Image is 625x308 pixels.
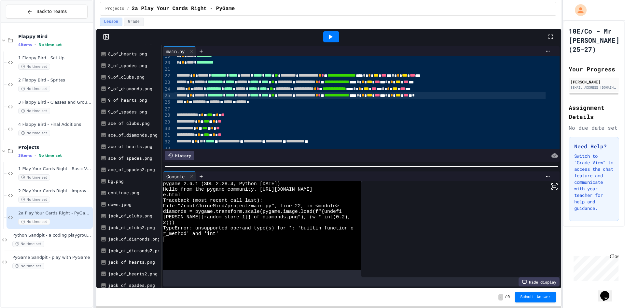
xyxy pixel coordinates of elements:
[108,259,159,266] div: jack_of_hearts.png
[163,66,171,73] div: 21
[18,197,50,203] span: No time set
[12,241,44,247] span: No time set
[569,65,619,74] h2: Your Progress
[163,60,171,66] div: 20
[571,79,617,85] div: [PERSON_NAME]
[108,63,159,69] div: 8_of_spades.png
[12,263,44,269] span: No time set
[163,48,188,55] div: main.py
[507,295,510,300] span: 0
[165,151,194,160] div: History
[38,43,62,47] span: No time set
[18,86,50,92] span: No time set
[18,64,50,70] span: No time set
[163,106,171,112] div: 27
[569,103,619,121] h2: Assignment Details
[108,97,159,104] div: 9_of_hearts.png
[571,85,617,90] div: [EMAIL_ADDRESS][DOMAIN_NAME]
[163,226,354,231] span: TypeError: unsupported operand type(s) for *: 'builtin_function_o
[108,178,159,185] div: bg.png
[163,93,171,99] div: 25
[163,203,339,209] span: File "/root/JuiceMind/project/main.py", line 22, in <module>
[163,46,196,56] div: main.py
[163,79,171,86] div: 23
[108,167,159,173] div: ace_of_spades2.png
[108,86,159,92] div: 9_of_diamonds.png
[108,74,159,81] div: 9_of_clubs.png
[163,125,171,132] div: 30
[38,154,62,158] span: No time set
[163,198,263,203] span: Traceback (most recent call last):
[108,201,159,208] div: down.jpeg
[108,120,159,127] div: ace_of_clubs.png
[163,145,171,152] div: 33
[163,73,171,79] div: 22
[574,142,614,150] h3: Need Help?
[163,86,171,93] div: 24
[163,112,171,119] div: 28
[163,187,312,192] span: Hello from the pygame community. [URL][DOMAIN_NAME]
[108,282,159,289] div: jack_of_spades.png
[108,132,159,139] div: ace_of_diamonds.png
[574,153,614,212] p: Switch to "Grade View" to access the chat feature and communicate with your teacher for help and ...
[163,139,171,145] div: 32
[6,5,88,19] button: Back to Teams
[18,43,32,47] span: 4 items
[18,130,50,136] span: No time set
[100,18,122,26] button: Lesson
[12,233,91,238] span: Python Sandpit - a coding playground
[18,78,91,83] span: 2 Flappy Bird - Sprites
[35,153,36,158] span: •
[163,209,342,214] span: diamonds = pygame.transform.scale(pygame.image.load(f"{undefi
[18,108,50,114] span: No time set
[18,55,91,61] span: 1 Flappy Bird - Set Up
[18,122,91,127] span: 4 Flappy Bird - Final Additions
[132,5,235,13] span: 2a Play Your Cards Right - PyGame
[18,211,91,216] span: 2a Play Your Cards Right - PyGame
[108,51,159,57] div: 8_of_hearts.png
[569,124,619,132] div: No due date set
[108,225,159,231] div: jack_of_clubs2.png
[108,190,159,196] div: continue.png
[598,282,618,301] iframe: chat widget
[163,220,175,226] span: 2)))
[18,174,50,181] span: No time set
[127,6,129,11] span: /
[569,26,619,54] h1: 10E/Co - Mr [PERSON_NAME] (25-27)
[163,171,196,181] div: Console
[108,248,159,254] div: jack_of_diamonds2.png
[571,254,618,281] iframe: chat widget
[163,192,181,198] span: e.html
[124,18,144,26] button: Grade
[163,119,171,125] div: 29
[568,3,588,18] div: My Account
[108,236,159,242] div: jack_of_diamonds.png
[163,173,188,180] div: Console
[105,6,124,11] span: Projects
[18,34,91,39] span: Flappy Bird
[108,213,159,219] div: jack_of_clubs.png
[163,99,171,106] div: 26
[108,271,159,277] div: jack_of_hearts2.png
[18,154,32,158] span: 3 items
[519,277,560,286] div: Hide display
[18,100,91,105] span: 3 Flappy Bird - Classes and Groups
[498,294,503,301] span: -
[108,109,159,115] div: 9_of_spades.png
[515,292,556,302] button: Submit Answer
[18,219,50,225] span: No time set
[108,143,159,150] div: ace_of_hearts.png
[163,53,171,60] div: 19
[35,42,36,47] span: •
[163,214,383,220] span: [PERSON_NAME][random_store-1]}_of_diamonds.png"), (w * int(0.2), h * int(0.
[163,132,171,139] div: 31
[18,188,91,194] span: 2 Play Your Cards Right - Improved
[505,295,507,300] span: /
[18,144,91,150] span: Projects
[163,231,219,237] span: r_method' and 'int'
[18,166,91,172] span: 1 Play Your Cards Right - Basic Version
[108,155,159,162] div: ace_of_spades.png
[520,295,551,300] span: Submit Answer
[3,3,45,41] div: Chat with us now!Close
[36,8,67,15] span: Back to Teams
